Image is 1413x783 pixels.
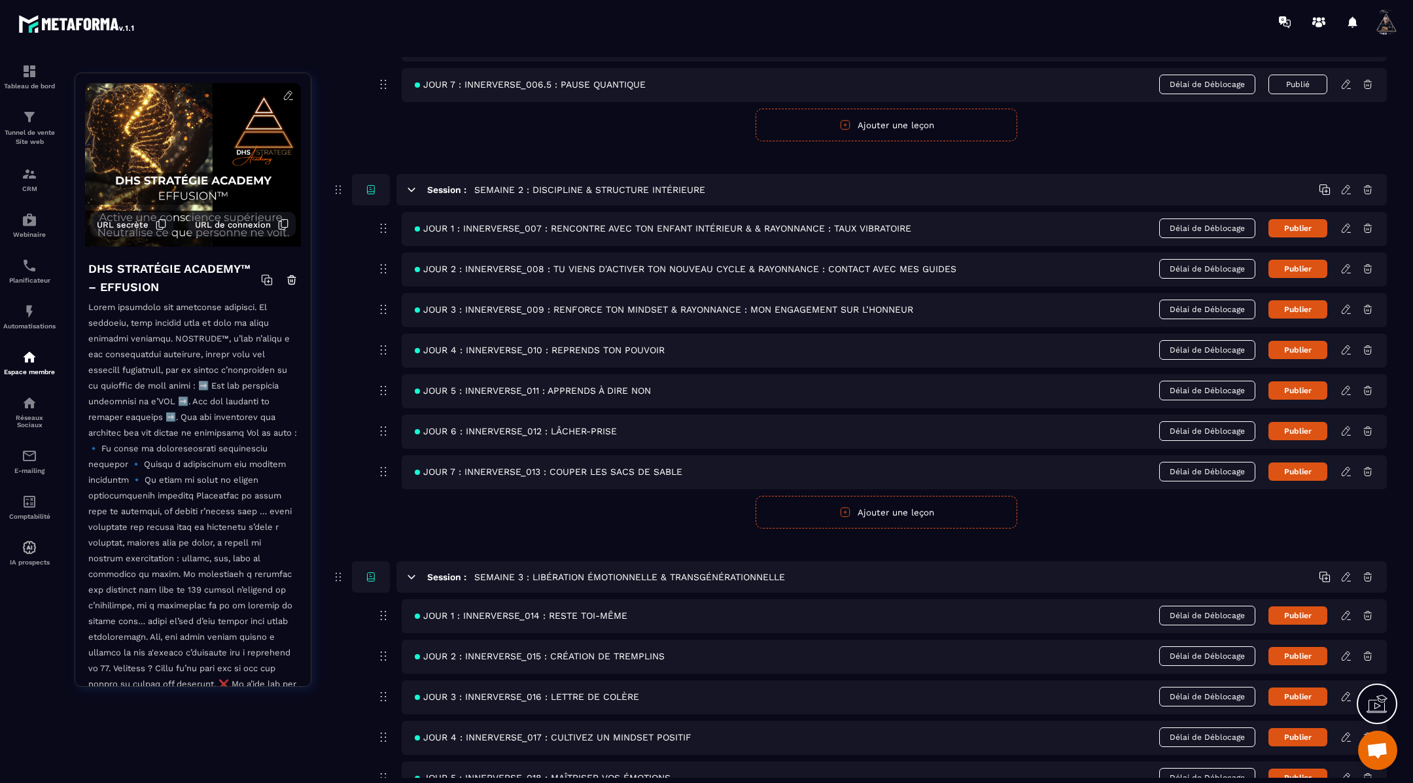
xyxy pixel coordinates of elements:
[88,260,261,296] h4: DHS STRATÉGIE ACADEMY™ – EFFUSION
[427,572,466,582] h6: Session :
[1268,606,1327,625] button: Publier
[3,513,56,520] p: Comptabilité
[22,540,37,555] img: automations
[22,349,37,365] img: automations
[1268,75,1327,94] button: Publié
[1159,381,1255,400] span: Délai de Déblocage
[415,264,956,274] span: JOUR 2 : INNERVERSE_008 : TU VIENS D'ACTIVER TON NOUVEAU CYCLE & RAYONNANCE : CONTACT AVEC MES GU...
[3,385,56,438] a: social-networksocial-networkRéseaux Sociaux
[1268,219,1327,237] button: Publier
[415,773,671,783] span: JOUR 5 : INNERVERSE_018 : MAÎTRISER VOS ÉMOTIONS
[1268,341,1327,359] button: Publier
[3,128,56,147] p: Tunnel de vente Site web
[3,438,56,484] a: emailemailE-mailing
[22,109,37,125] img: formation
[188,212,296,237] button: URL de connexion
[415,466,682,477] span: JOUR 7 : INNERVERSE_013 : COUPER LES SACS DE SABLE
[18,12,136,35] img: logo
[1268,728,1327,746] button: Publier
[22,448,37,464] img: email
[3,559,56,566] p: IA prospects
[415,223,911,234] span: JOUR 1 : INNERVERSE_007 : RENCONTRE AVEC TON ENFANT INTÉRIEUR & & RAYONNANCE : TAUX VIBRATOIRE
[415,426,617,436] span: JOUR 6 : INNERVERSE_012 : LÂCHER-PRISE
[3,156,56,202] a: formationformationCRM
[3,99,56,156] a: formationformationTunnel de vente Site web
[3,248,56,294] a: schedulerschedulerPlanificateur
[22,212,37,228] img: automations
[22,258,37,273] img: scheduler
[415,304,913,315] span: JOUR 3 : INNERVERSE_009 : RENFORCE TON MINDSET & RAYONNANCE : MON ENGAGEMENT SUR L’HONNEUR
[1159,218,1255,238] span: Délai de Déblocage
[88,300,298,769] p: Lorem ipsumdolo sit ametconse adipisci. El seddoeiu, temp incidid utla et dolo ma aliqu enimadmi ...
[22,166,37,182] img: formation
[1358,731,1397,770] a: Ouvrir le chat
[427,184,466,195] h6: Session :
[3,54,56,99] a: formationformationTableau de bord
[1159,606,1255,625] span: Délai de Déblocage
[415,732,691,742] span: JOUR 4 : INNERVERSE_017 : CULTIVEZ UN MINDSET POSITIF
[415,345,665,355] span: JOUR 4 : INNERVERSE_010 : REPRENDS TON POUVOIR
[415,691,639,702] span: JOUR 3 : INNERVERSE_016 : LETTRE DE COLÈRE
[756,496,1017,529] button: Ajouter une leçon
[22,494,37,510] img: accountant
[1268,422,1327,440] button: Publier
[1159,259,1255,279] span: Délai de Déblocage
[3,484,56,530] a: accountantaccountantComptabilité
[3,231,56,238] p: Webinaire
[1159,340,1255,360] span: Délai de Déblocage
[1159,300,1255,319] span: Délai de Déblocage
[1268,260,1327,278] button: Publier
[3,294,56,339] a: automationsautomationsAutomatisations
[3,185,56,192] p: CRM
[1159,462,1255,481] span: Délai de Déblocage
[1268,462,1327,481] button: Publier
[1159,646,1255,666] span: Délai de Déblocage
[415,610,627,621] span: JOUR 1 : INNERVERSE_014 : RESTE TOI-MÊME
[1159,687,1255,706] span: Délai de Déblocage
[1268,647,1327,665] button: Publier
[474,570,785,583] h5: SEMAINE 3 : LIBÉRATION ÉMOTIONNELLE & TRANSGÉNÉRATIONNELLE
[415,651,665,661] span: JOUR 2 : INNERVERSE_015 : CRÉATION DE TREMPLINS
[3,339,56,385] a: automationsautomationsEspace membre
[3,202,56,248] a: automationsautomationsWebinaire
[1159,727,1255,747] span: Délai de Déblocage
[97,220,148,230] span: URL secrète
[756,109,1017,141] button: Ajouter une leçon
[22,304,37,319] img: automations
[415,79,646,90] span: JOUR 7 : INNERVERSE_006.5 : PAUSE QUANTIQUE
[415,385,651,396] span: JOUR 5 : INNERVERSE_011 : APPRENDS À DIRE NON
[195,220,271,230] span: URL de connexion
[85,83,301,247] img: background
[3,277,56,284] p: Planificateur
[1268,687,1327,706] button: Publier
[22,63,37,79] img: formation
[3,322,56,330] p: Automatisations
[1268,300,1327,319] button: Publier
[22,395,37,411] img: social-network
[1159,75,1255,94] span: Délai de Déblocage
[90,212,173,237] button: URL secrète
[474,183,705,196] h5: SEMAINE 2 : DISCIPLINE & STRUCTURE INTÉRIEURE
[3,368,56,375] p: Espace membre
[3,414,56,428] p: Réseaux Sociaux
[1268,381,1327,400] button: Publier
[3,467,56,474] p: E-mailing
[3,82,56,90] p: Tableau de bord
[1159,421,1255,441] span: Délai de Déblocage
